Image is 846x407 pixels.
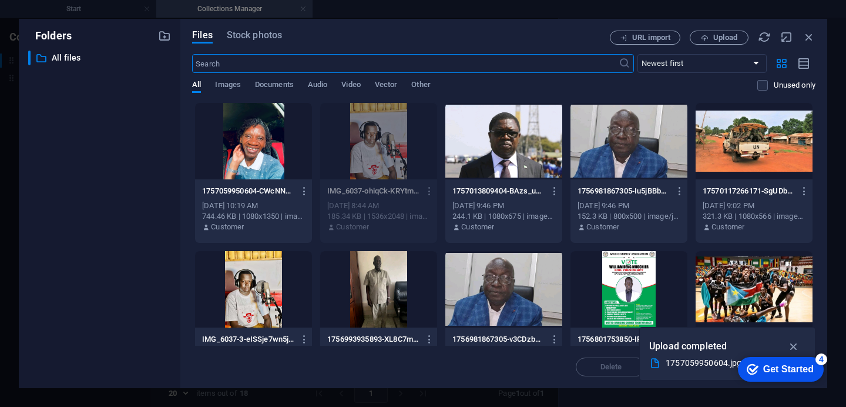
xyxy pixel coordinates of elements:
span: URL import [632,34,670,41]
div: 4 [89,2,101,14]
span: Stock photos [227,28,282,42]
div: Get Started 4 items remaining, 20% complete [12,6,98,31]
div: 244.1 KB | 1080x675 | image/jpeg [452,211,555,222]
div: 321.3 KB | 1080x566 | image/jpeg [703,211,805,222]
span: Documents [255,78,294,94]
div: Get Started [37,13,88,24]
div: [DATE] 8:44 AM [327,201,430,211]
div: [DATE] 9:02 PM [703,201,805,211]
input: Search [192,54,618,73]
div: [DATE] 9:46 PM [452,201,555,211]
div: 744.46 KB | 1080x1350 | image/jpeg [202,211,305,222]
p: IMG_6037-3-eISSje7wn5jdBwIcm9fw.JPG [202,334,294,345]
button: Upload [690,31,748,45]
div: 152.3 KB | 800x500 | image/jpeg [578,211,680,222]
span: Upload [713,34,737,41]
span: Files [192,28,213,42]
p: Customer [336,222,369,232]
div: This file has already been selected or is not supported by this element [320,103,437,179]
p: Customer [586,222,619,232]
p: 1757013809404-BAzs_u5120ZWZGAhAg3WBg.jpg [452,186,544,196]
p: IMG_6037-ohiqCk-KRYtmdYKVkEuHQg.JPG [327,186,419,196]
span: Vector [375,78,398,94]
span: Video [341,78,360,94]
p: 1756981867305-v3CDzbpMoLaRBBBKCiBn6w.jpg [452,334,544,345]
p: Customer [711,222,744,232]
div: 185.34 KB | 1536x2048 | image/jpeg [327,211,430,222]
span: All [192,78,201,94]
p: Displays only files that are not in use on the website. Files added during this session can still... [774,80,815,91]
p: Customer [211,222,244,232]
div: 1757059950604.jpg [666,356,780,370]
p: 1756801753850-IRpTwAWYyvGEkAg2fQlzVg.jpg [578,334,669,345]
div: [DATE] 9:46 PM [578,201,680,211]
p: 1756981867305-Iu5jBBbDutqpw1zMvsXJ1w.jpg [578,186,669,196]
p: 1757059950604-CWcNNDlSB74Eduvtp97wiQ.jpg [202,186,294,196]
div: [DATE] 10:19 AM [202,201,305,211]
i: Create new folder [158,29,171,42]
span: Audio [308,78,327,94]
i: Reload [758,31,771,44]
p: 17570117266171-SgUDbzzL4KlugS9DVh_9_Q.jpg [703,186,794,196]
p: Folders [28,28,72,44]
i: Minimize [780,31,793,44]
p: Customer [461,222,494,232]
p: 1756993935893-XL8C7miLUdURF9qXnwx1nw.jpg [327,334,419,345]
button: URL import [610,31,680,45]
div: ​ [28,51,31,65]
p: All files [52,51,149,65]
i: Close [803,31,815,44]
p: Upload completed [649,339,727,354]
span: Images [215,78,241,94]
span: Other [411,78,430,94]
